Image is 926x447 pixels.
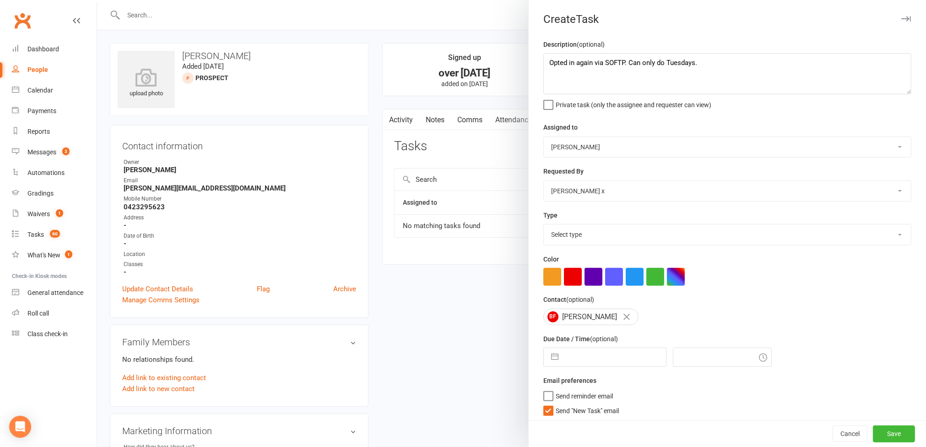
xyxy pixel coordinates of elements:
label: Description [543,39,605,49]
button: Save [873,426,915,442]
a: Tasks 60 [12,224,97,245]
div: Payments [27,107,56,114]
span: 60 [50,230,60,238]
span: 3 [62,147,70,155]
button: Cancel [833,426,867,442]
div: Dashboard [27,45,59,53]
a: Class kiosk mode [12,324,97,344]
span: Private task (only the assignee and requester can view) [556,98,711,109]
div: Open Intercom Messenger [9,416,31,438]
a: Gradings [12,183,97,204]
a: Waivers 1 [12,204,97,224]
textarea: Opted in again via SOFTP. Can only do Tuesdays. [543,53,911,94]
div: Waivers [27,210,50,218]
div: Messages [27,148,56,156]
div: Reports [27,128,50,135]
span: Send "New Task" email [556,404,619,414]
small: (optional) [590,335,618,343]
div: What's New [27,251,60,259]
span: BF [547,311,558,322]
a: Roll call [12,303,97,324]
div: Gradings [27,190,54,197]
a: People [12,60,97,80]
label: Type [543,210,558,220]
div: Roll call [27,310,49,317]
a: Clubworx [11,9,34,32]
label: Assigned to [543,122,578,132]
a: Calendar [12,80,97,101]
a: Reports [12,121,97,142]
span: Send reminder email [556,389,613,400]
div: Automations [27,169,65,176]
small: (optional) [566,296,594,303]
small: (optional) [577,41,605,48]
div: Class check-in [27,330,68,338]
span: 1 [65,251,72,258]
a: What's New1 [12,245,97,266]
label: Contact [543,294,594,305]
label: Email preferences [543,376,596,386]
a: General attendance kiosk mode [12,283,97,303]
div: Calendar [27,87,53,94]
div: [PERSON_NAME] [543,309,639,325]
label: Requested By [543,166,584,176]
label: Color [543,254,559,264]
a: Automations [12,163,97,183]
a: Payments [12,101,97,121]
div: General attendance [27,289,83,296]
label: Due Date / Time [543,334,618,344]
span: 1 [56,209,63,217]
div: People [27,66,48,73]
div: Create Task [529,13,926,26]
div: Tasks [27,231,44,238]
a: Dashboard [12,39,97,60]
a: Messages 3 [12,142,97,163]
